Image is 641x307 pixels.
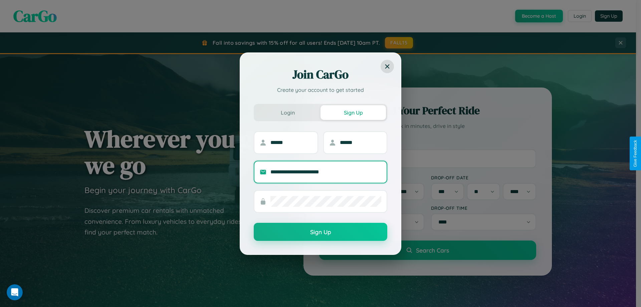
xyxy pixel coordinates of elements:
button: Sign Up [254,223,387,241]
p: Create your account to get started [254,86,387,94]
h2: Join CarGo [254,66,387,83]
iframe: Intercom live chat [7,284,23,300]
div: Give Feedback [633,140,638,167]
button: Sign Up [320,105,386,120]
button: Login [255,105,320,120]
